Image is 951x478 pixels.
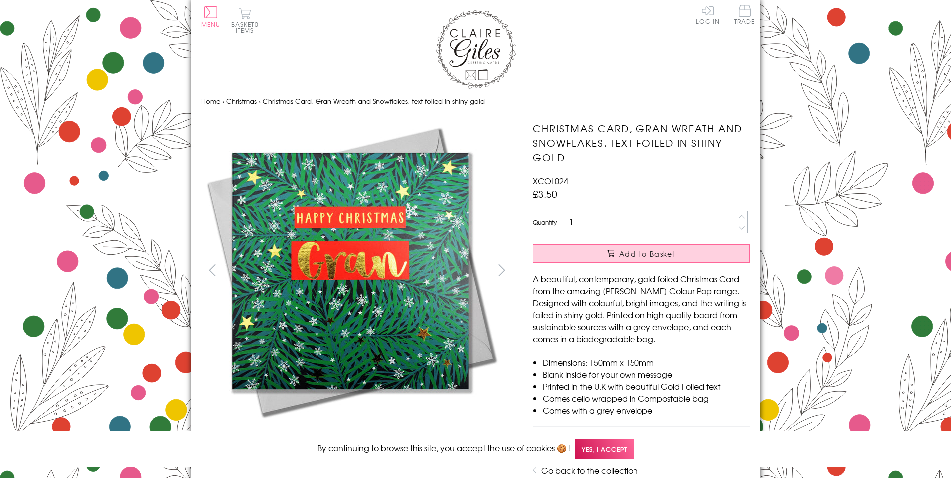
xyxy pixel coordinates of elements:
a: Trade [734,5,755,26]
span: Yes, I accept [575,439,634,459]
a: Log In [696,5,720,24]
button: next [490,259,513,281]
p: A beautiful, contemporary, gold foiled Christmas Card from the amazing [PERSON_NAME] Colour Pop r... [533,273,750,345]
button: Menu [201,6,221,27]
span: Add to Basket [619,249,676,259]
span: XCOL024 [533,175,568,187]
li: Dimensions: 150mm x 150mm [543,356,750,368]
label: Quantity [533,218,557,227]
a: Home [201,96,220,106]
span: › [222,96,224,106]
span: £3.50 [533,187,557,201]
li: Printed in the U.K with beautiful Gold Foiled text [543,380,750,392]
button: Basket0 items [231,8,259,33]
li: Comes cello wrapped in Compostable bag [543,392,750,404]
h1: Christmas Card, Gran Wreath and Snowflakes, text foiled in shiny gold [533,121,750,164]
span: Christmas Card, Gran Wreath and Snowflakes, text foiled in shiny gold [263,96,485,106]
button: Add to Basket [533,244,750,263]
a: Go back to the collection [541,464,638,476]
img: Christmas Card, Gran Wreath and Snowflakes, text foiled in shiny gold [513,121,812,421]
img: Claire Giles Greetings Cards [436,10,516,89]
button: prev [201,259,224,281]
span: 0 items [236,20,259,35]
nav: breadcrumbs [201,91,750,112]
a: Christmas [226,96,257,106]
span: › [259,96,261,106]
span: Trade [734,5,755,24]
li: Comes with a grey envelope [543,404,750,416]
li: Blank inside for your own message [543,368,750,380]
span: Menu [201,20,221,29]
img: Christmas Card, Gran Wreath and Snowflakes, text foiled in shiny gold [201,121,500,421]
